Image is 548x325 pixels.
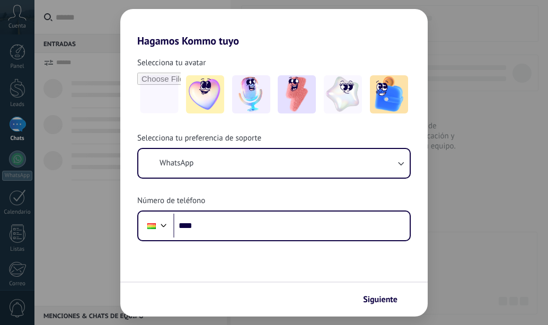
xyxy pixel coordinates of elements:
span: WhatsApp [160,158,193,169]
img: -1.jpeg [186,75,224,113]
span: Número de teléfono [137,196,205,206]
img: -5.jpeg [370,75,408,113]
div: Bolivia: + 591 [142,215,162,237]
img: -4.jpeg [324,75,362,113]
button: WhatsApp [138,149,410,178]
img: -2.jpeg [232,75,270,113]
span: Selecciona tu avatar [137,58,206,68]
span: Siguiente [363,296,397,303]
button: Siguiente [358,291,412,309]
span: Selecciona tu preferencia de soporte [137,133,261,144]
h2: Hagamos Kommo tuyo [120,9,428,47]
img: -3.jpeg [278,75,316,113]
